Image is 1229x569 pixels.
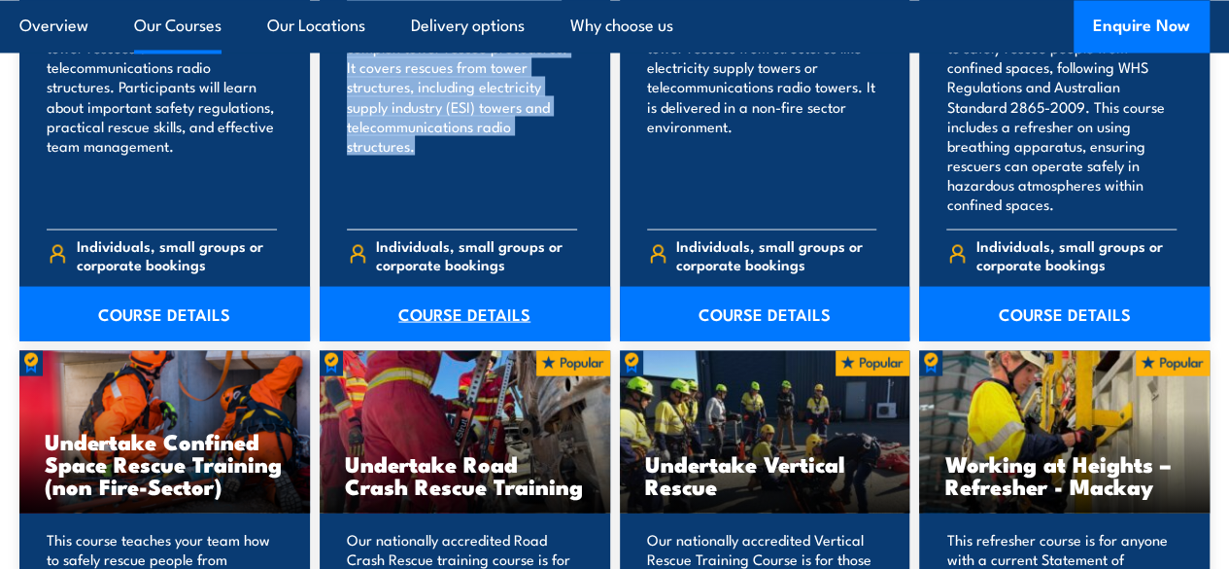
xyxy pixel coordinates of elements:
[976,235,1177,272] span: Individuals, small groups or corporate bookings
[345,451,585,496] h3: Undertake Road Crash Rescue Training
[919,286,1210,340] a: COURSE DETAILS
[645,451,885,496] h3: Undertake Vertical Rescue
[320,286,610,340] a: COURSE DETAILS
[45,429,285,496] h3: Undertake Confined Space Rescue Training (non Fire-Sector)
[19,286,310,340] a: COURSE DETAILS
[376,235,576,272] span: Individuals, small groups or corporate bookings
[676,235,876,272] span: Individuals, small groups or corporate bookings
[620,286,910,340] a: COURSE DETAILS
[77,235,277,272] span: Individuals, small groups or corporate bookings
[944,451,1184,496] h3: Working at Heights – Refresher - Mackay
